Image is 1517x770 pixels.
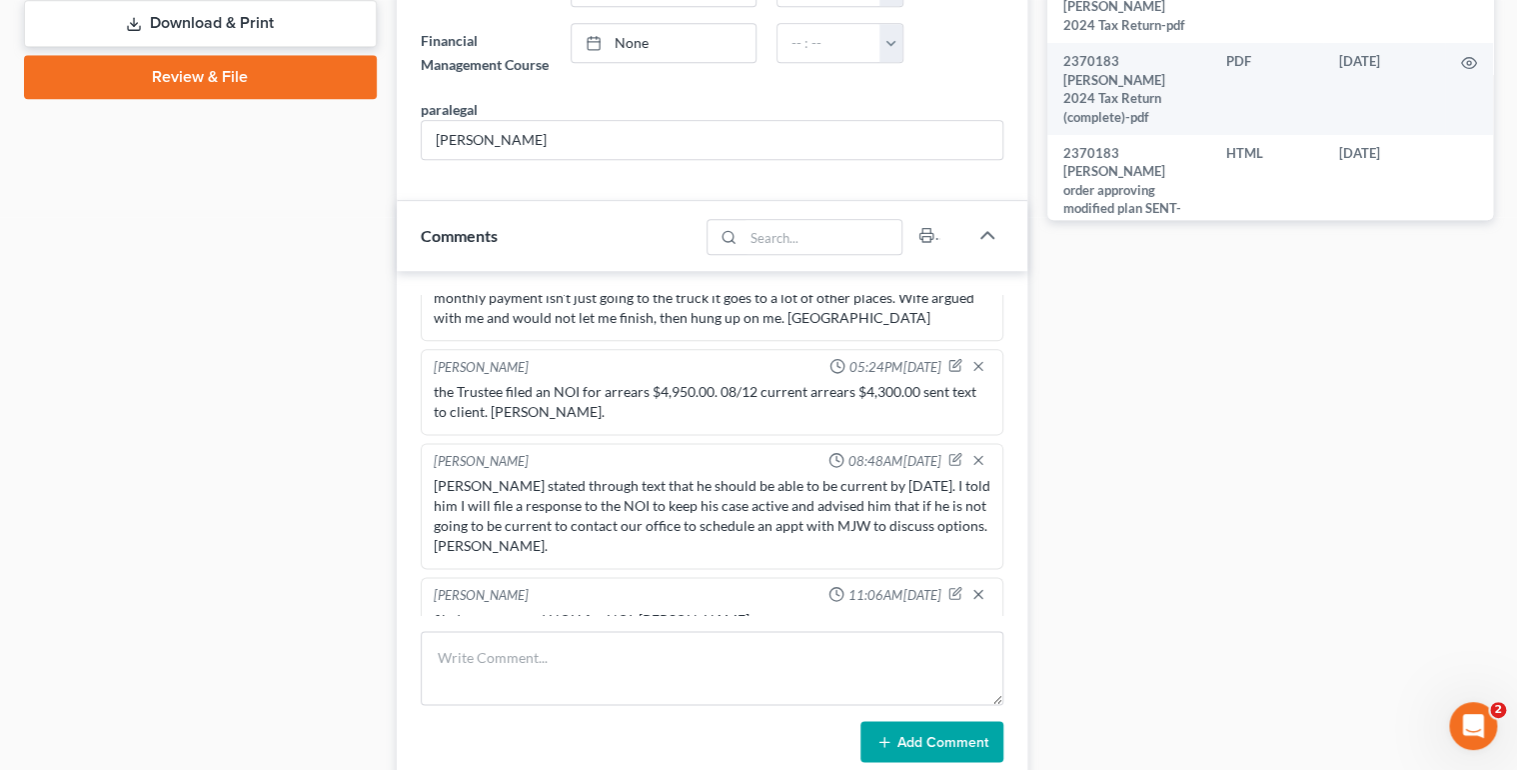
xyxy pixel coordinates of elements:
td: 2370183 [PERSON_NAME] order approving modified plan SENT-html [1047,135,1210,245]
a: Review & File [24,55,377,99]
input: Search... [744,220,902,254]
div: filed response and NOH for NOI. [PERSON_NAME]. [434,610,991,630]
div: [PERSON_NAME] [434,358,529,378]
span: 11:06AM[DATE] [848,586,940,605]
div: paralegal [421,99,478,120]
div: [PERSON_NAME] [434,452,529,472]
td: PDF [1210,43,1323,135]
td: [DATE] [1323,135,1445,245]
td: 2370183 [PERSON_NAME] 2024 Tax Return (complete)-pdf [1047,43,1210,135]
span: 08:48AM[DATE] [848,452,940,471]
iframe: Intercom live chat [1449,702,1497,750]
button: Add Comment [860,721,1003,763]
div: the Trustee filed an NOI for arrears $4,950.00. 08/12 current arrears $4,300.00 sent text to clie... [434,382,991,422]
a: None [572,24,755,62]
div: [PERSON_NAME] stated through text that he should be able to be current by [DATE]. I told him I wi... [434,476,991,556]
label: Financial Management Course [411,23,562,83]
span: Comments [421,226,498,245]
span: 2 [1490,702,1506,718]
div: [PERSON_NAME] [434,586,529,606]
span: 05:24PM[DATE] [849,358,940,377]
td: [DATE] [1323,43,1445,135]
input: -- : -- [777,24,880,62]
td: HTML [1210,135,1323,245]
input: -- [422,121,1003,159]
